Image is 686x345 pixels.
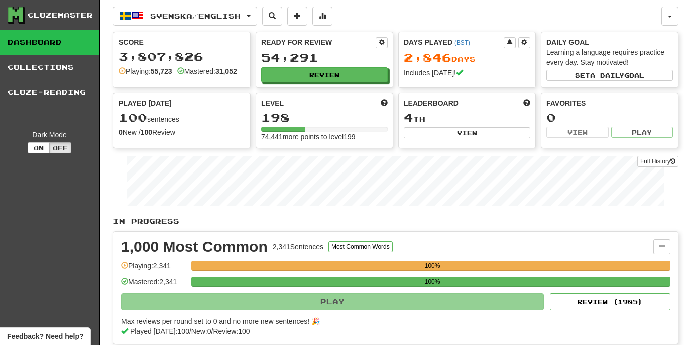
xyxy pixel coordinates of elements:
div: 0 [546,111,673,124]
div: 3,807,826 [119,50,245,63]
button: On [28,142,50,153]
p: In Progress [113,216,678,226]
span: Played [DATE]: 100 [130,327,189,335]
div: Max reviews per round set to 0 and no more new sentences! 🎉 [121,316,664,326]
div: Dark Mode [8,130,91,140]
button: View [546,127,609,138]
span: Leaderboard [404,98,459,108]
div: New / Review [119,127,245,137]
div: 100% [194,277,670,287]
button: Play [611,127,673,138]
div: Playing: [119,66,172,76]
a: (BST) [454,39,470,46]
span: / [189,327,191,335]
button: Review [261,67,388,82]
span: New: 0 [191,327,211,335]
strong: 0 [119,128,123,136]
div: Favorites [546,98,673,108]
span: Score more points to level up [381,98,388,108]
span: Played [DATE] [119,98,172,108]
span: Level [261,98,284,108]
span: Open feedback widget [7,331,83,341]
button: Review (1985) [550,293,670,310]
span: / [211,327,213,335]
strong: 31,052 [215,67,237,75]
button: Svenska/English [113,7,257,26]
strong: 55,723 [151,67,172,75]
span: 2,846 [404,50,451,64]
span: Svenska / English [150,12,241,20]
div: 74,441 more points to level 199 [261,132,388,142]
div: Days Played [404,37,504,47]
button: Seta dailygoal [546,70,673,81]
button: Search sentences [262,7,282,26]
div: 198 [261,111,388,124]
div: 2,341 Sentences [273,242,323,252]
span: Review: 100 [213,327,250,335]
div: Mastered: [177,66,237,76]
div: 100% [194,261,670,271]
strong: 100 [141,128,152,136]
span: 100 [119,110,147,124]
div: sentences [119,111,245,124]
a: Full History [637,156,678,167]
div: Day s [404,51,530,64]
button: Off [49,142,71,153]
div: Daily Goal [546,37,673,47]
span: This week in points, UTC [523,98,530,108]
div: Ready for Review [261,37,376,47]
div: Playing: 2,341 [121,261,186,277]
button: Play [121,293,544,310]
div: Score [119,37,245,47]
div: Clozemaster [28,10,93,20]
div: Mastered: 2,341 [121,277,186,293]
div: Includes [DATE]! [404,68,530,78]
button: Most Common Words [328,241,393,252]
button: More stats [312,7,332,26]
span: 4 [404,110,413,124]
button: Add sentence to collection [287,7,307,26]
div: 54,291 [261,51,388,64]
div: 1,000 Most Common [121,239,268,254]
div: Learning a language requires practice every day. Stay motivated! [546,47,673,67]
div: th [404,111,530,124]
button: View [404,127,530,138]
span: a daily [590,72,624,79]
